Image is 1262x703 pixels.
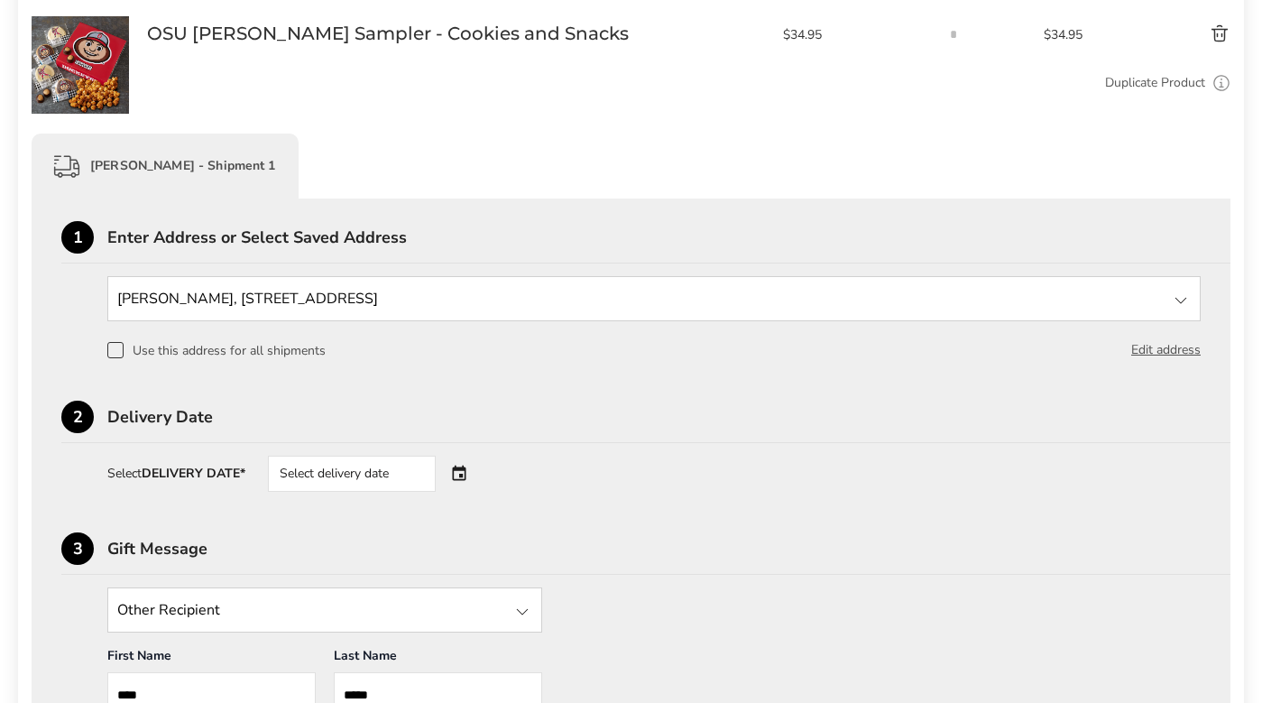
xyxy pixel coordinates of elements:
div: Select delivery date [268,456,436,492]
div: 3 [61,532,94,565]
div: Delivery Date [107,409,1230,425]
div: 1 [61,221,94,254]
label: Use this address for all shipments [107,342,326,358]
div: Select [107,467,245,480]
div: 2 [61,401,94,433]
a: Duplicate Product [1105,73,1205,93]
span: $34.95 [1044,26,1128,43]
button: Edit address [1131,340,1201,360]
div: First Name [107,647,316,672]
span: $34.95 [783,26,926,43]
strong: DELIVERY DATE* [142,465,245,482]
input: State [107,587,542,633]
a: OSU [PERSON_NAME] Sampler - Cookies and Snacks [147,22,629,45]
div: [PERSON_NAME] - Shipment 1 [32,134,299,199]
button: Delete product [1128,23,1230,45]
a: OSU Brutus Buckeye Sampler - Cookies and Snacks [32,15,129,32]
div: Enter Address or Select Saved Address [107,229,1230,245]
input: State [107,276,1201,321]
input: Quantity input [935,16,972,52]
div: Last Name [334,647,542,672]
div: Gift Message [107,541,1230,557]
img: OSU Brutus Buckeye Sampler - Cookies and Snacks [32,16,129,114]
